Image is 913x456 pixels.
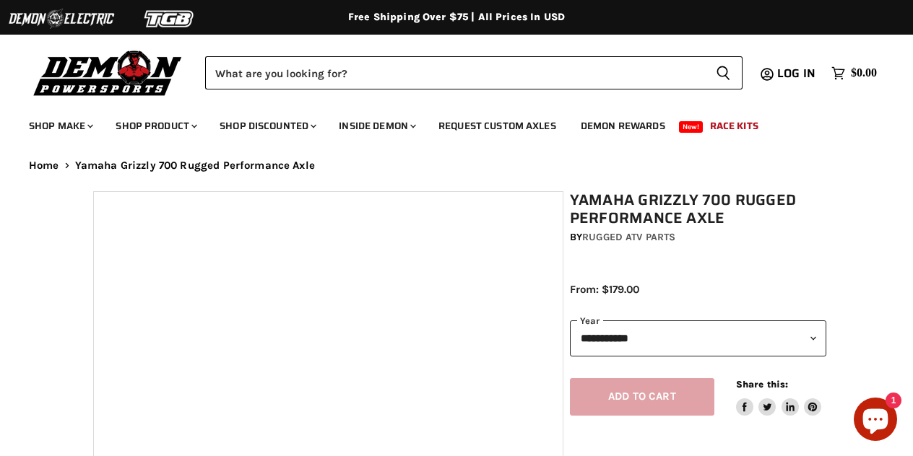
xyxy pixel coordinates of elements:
[29,159,59,172] a: Home
[75,159,315,172] span: Yamaha Grizzly 700 Rugged Performance Axle
[570,191,826,227] h1: Yamaha Grizzly 700 Rugged Performance Axle
[771,67,824,80] a: Log in
[570,320,826,356] select: year
[209,111,325,141] a: Shop Discounted
[205,56,743,89] form: Product
[679,121,704,133] span: New!
[7,5,116,32] img: Demon Electric Logo 2
[699,111,769,141] a: Race Kits
[116,5,224,32] img: TGB Logo 2
[849,398,901,444] inbox-online-store-chat: Shopify online store chat
[736,379,788,390] span: Share this:
[18,111,102,141] a: Shop Make
[570,283,639,296] span: From: $179.00
[704,56,743,89] button: Search
[570,111,676,141] a: Demon Rewards
[582,231,675,243] a: Rugged ATV Parts
[570,229,826,245] div: by
[428,111,567,141] a: Request Custom Axles
[205,56,704,89] input: Search
[18,105,873,141] ul: Main menu
[29,47,187,98] img: Demon Powersports
[777,64,815,82] span: Log in
[824,63,884,84] a: $0.00
[851,66,877,80] span: $0.00
[105,111,206,141] a: Shop Product
[736,378,822,416] aside: Share this:
[328,111,425,141] a: Inside Demon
